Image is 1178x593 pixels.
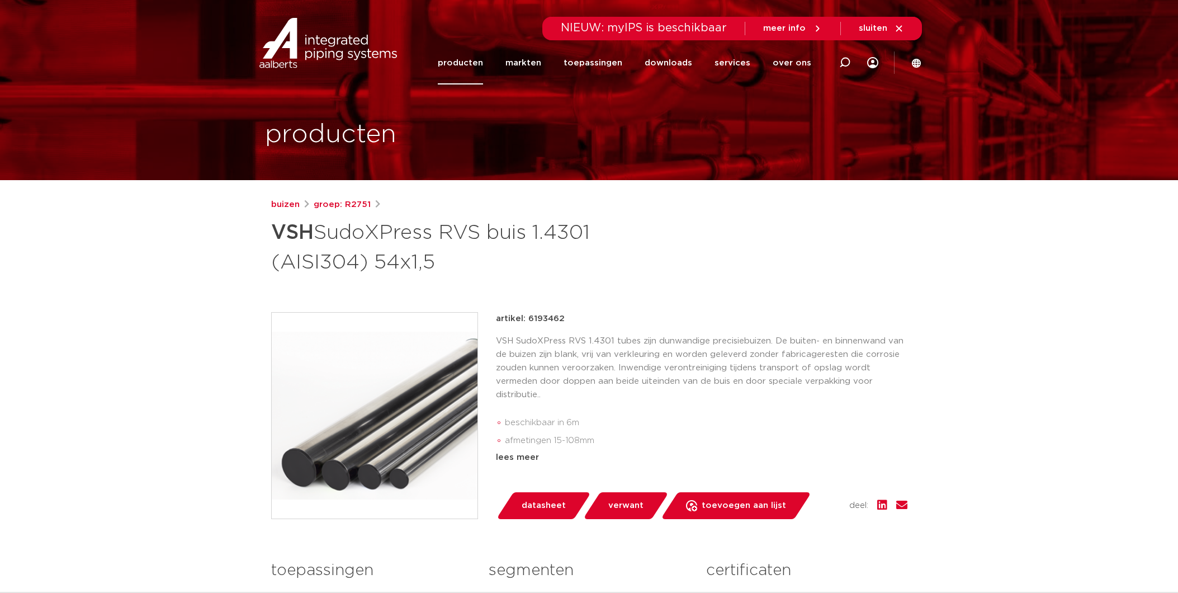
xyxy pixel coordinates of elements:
a: verwant [583,492,669,519]
a: downloads [645,41,692,84]
a: sluiten [859,23,904,34]
li: afmetingen 15-108mm [505,432,907,450]
img: Product Image for VSH SudoXPress RVS buis 1.4301 (AISI304) 54x1,5 [272,313,477,519]
span: datasheet [522,497,566,515]
nav: Menu [438,41,811,84]
a: services [715,41,750,84]
p: VSH SudoXPress RVS 1.4301 tubes zijn dunwandige precisiebuizen. De buiten- en binnenwand van de b... [496,335,907,402]
span: NIEUW: myIPS is beschikbaar [561,22,727,34]
h3: certificaten [706,559,907,582]
a: buizen [271,198,300,211]
h3: toepassingen [271,559,472,582]
a: groep: R2751 [314,198,371,211]
div: lees meer [496,451,907,464]
span: deel: [849,499,868,512]
a: over ons [773,41,811,84]
span: toevoegen aan lijst [702,497,786,515]
span: sluiten [859,24,887,32]
strong: VSH [271,223,314,243]
span: meer info [763,24,806,32]
li: beschikbaar in 6m [505,414,907,432]
span: verwant [608,497,644,515]
h3: segmenten [489,559,689,582]
p: artikel: 6193462 [496,312,565,326]
a: markten [505,41,541,84]
a: toepassingen [564,41,622,84]
h1: producten [265,117,396,153]
a: producten [438,41,483,84]
a: meer info [763,23,822,34]
h1: SudoXPress RVS buis 1.4301 (AISI304) 54x1,5 [271,216,691,276]
a: datasheet [496,492,591,519]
